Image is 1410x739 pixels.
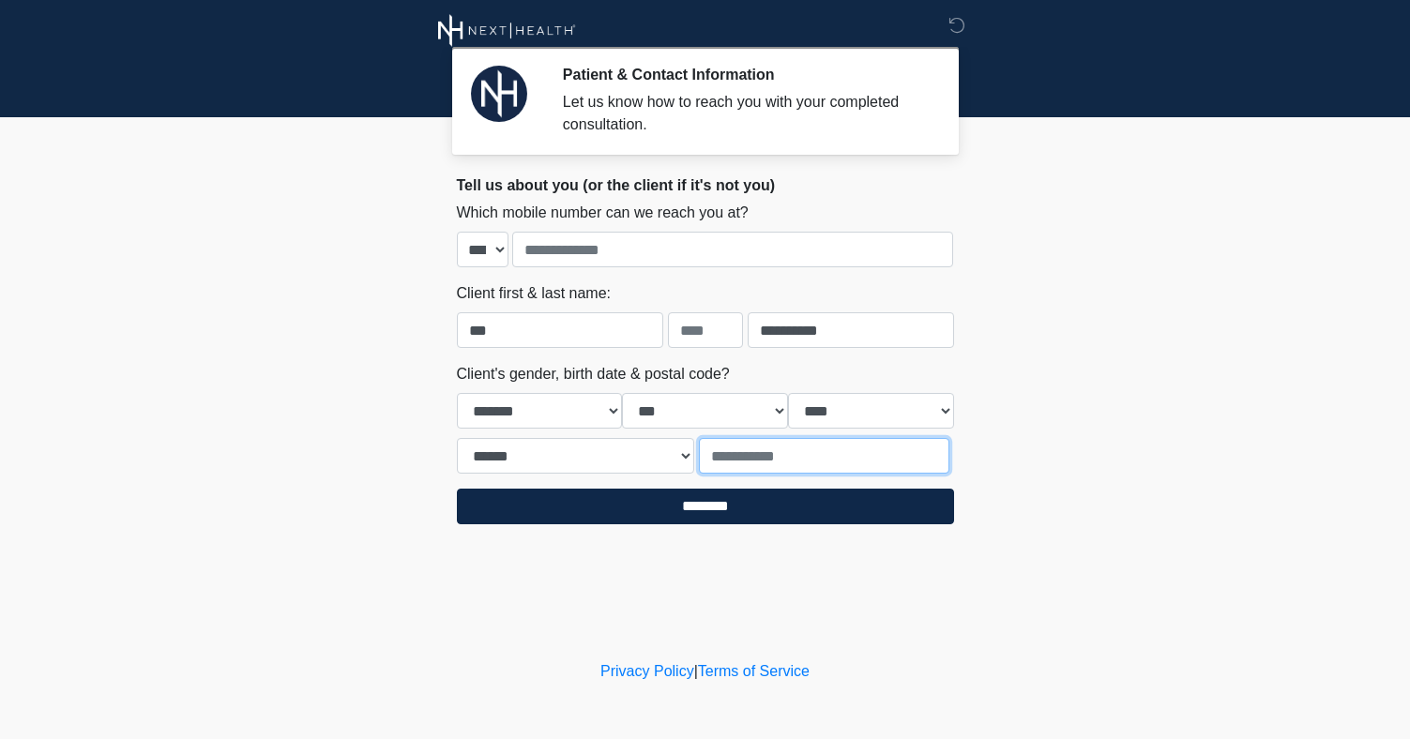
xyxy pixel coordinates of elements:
img: Next Health Wellness Logo [438,14,576,47]
h2: Patient & Contact Information [563,66,926,83]
label: Client first & last name: [457,282,612,305]
label: Client's gender, birth date & postal code? [457,363,730,385]
h2: Tell us about you (or the client if it's not you) [457,176,954,194]
a: Terms of Service [698,663,810,679]
a: | [694,663,698,679]
img: Agent Avatar [471,66,527,122]
label: Which mobile number can we reach you at? [457,202,749,224]
div: Let us know how to reach you with your completed consultation. [563,91,926,136]
a: Privacy Policy [600,663,694,679]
